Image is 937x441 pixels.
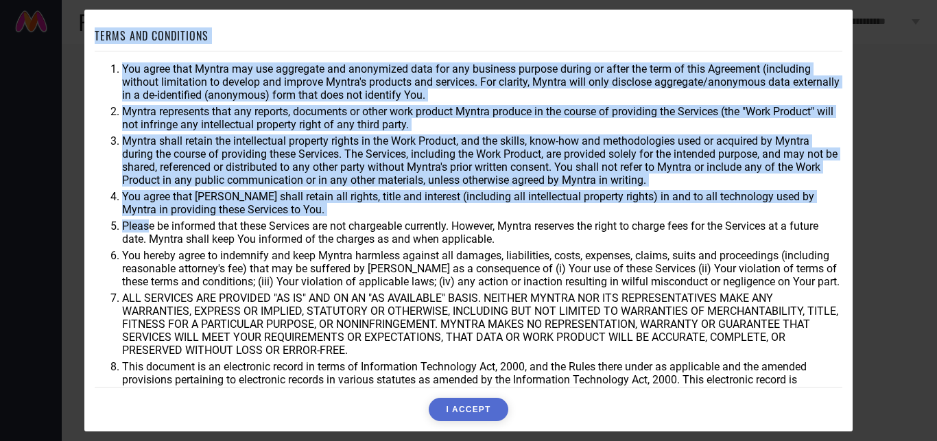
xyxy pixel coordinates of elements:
li: This document is an electronic record in terms of Information Technology Act, 2000, and the Rules... [122,360,842,399]
h1: TERMS AND CONDITIONS [95,27,209,44]
li: Please be informed that these Services are not chargeable currently. However, Myntra reserves the... [122,219,842,246]
li: ALL SERVICES ARE PROVIDED "AS IS" AND ON AN "AS AVAILABLE" BASIS. NEITHER MYNTRA NOR ITS REPRESEN... [122,291,842,357]
button: I ACCEPT [429,398,508,421]
li: You agree that [PERSON_NAME] shall retain all rights, title and interest (including all intellect... [122,190,842,216]
li: Myntra shall retain the intellectual property rights in the Work Product, and the skills, know-ho... [122,134,842,187]
li: Myntra represents that any reports, documents or other work product Myntra produce in the course ... [122,105,842,131]
li: You agree that Myntra may use aggregate and anonymized data for any business purpose during or af... [122,62,842,102]
li: You hereby agree to indemnify and keep Myntra harmless against all damages, liabilities, costs, e... [122,249,842,288]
